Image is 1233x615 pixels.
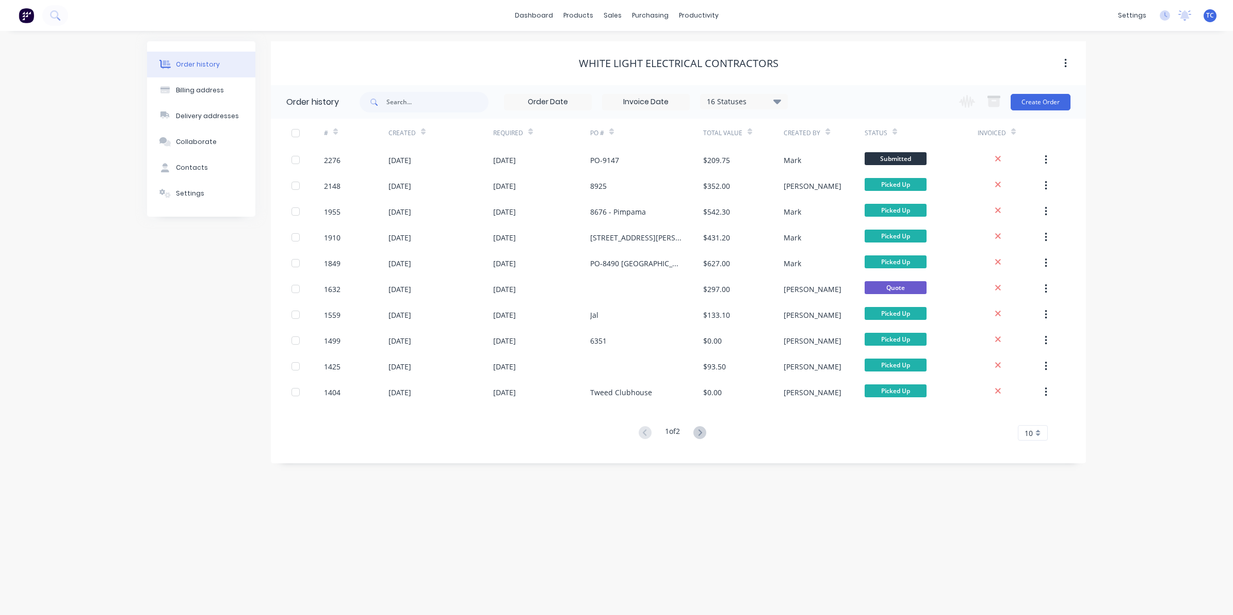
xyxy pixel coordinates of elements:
span: TC [1206,11,1214,20]
div: [DATE] [493,155,516,166]
div: # [324,128,328,138]
span: Picked Up [865,333,927,346]
div: # [324,119,388,147]
div: 2148 [324,181,340,191]
div: 1425 [324,361,340,372]
button: Contacts [147,155,255,181]
div: Mark [784,232,801,243]
div: [DATE] [388,361,411,372]
div: 1559 [324,310,340,320]
div: Mark [784,155,801,166]
div: Required [493,119,590,147]
button: Order history [147,52,255,77]
div: PO-9147 [590,155,619,166]
div: [DATE] [388,387,411,398]
div: Invoiced [978,128,1006,138]
div: [PERSON_NAME] [784,181,841,191]
div: 1499 [324,335,340,346]
div: Order history [286,96,339,108]
div: productivity [674,8,724,23]
div: Created [388,119,493,147]
span: Picked Up [865,230,927,242]
button: Collaborate [147,129,255,155]
div: [DATE] [388,155,411,166]
button: Settings [147,181,255,206]
span: Picked Up [865,255,927,268]
span: Submitted [865,152,927,165]
div: products [558,8,598,23]
div: [PERSON_NAME] [784,335,841,346]
div: $93.50 [703,361,726,372]
div: [DATE] [493,335,516,346]
div: Total Value [703,119,784,147]
div: [DATE] [388,181,411,191]
div: [DATE] [388,310,411,320]
div: Delivery addresses [176,111,239,121]
div: Status [865,119,978,147]
div: $0.00 [703,387,722,398]
span: Picked Up [865,359,927,371]
div: [DATE] [493,181,516,191]
div: $431.20 [703,232,730,243]
div: 1910 [324,232,340,243]
div: 8925 [590,181,607,191]
div: Settings [176,189,204,198]
img: Factory [19,8,34,23]
div: [DATE] [388,206,411,217]
div: Billing address [176,86,224,95]
div: Created By [784,119,864,147]
div: [DATE] [493,387,516,398]
div: PO # [590,128,604,138]
div: [PERSON_NAME] [784,387,841,398]
div: PO-8490 [GEOGRAPHIC_DATA] [590,258,683,269]
div: $297.00 [703,284,730,295]
button: Create Order [1011,94,1070,110]
div: Created [388,128,416,138]
div: [DATE] [493,258,516,269]
div: PO # [590,119,703,147]
div: $352.00 [703,181,730,191]
div: 2276 [324,155,340,166]
div: Order history [176,60,220,69]
div: 1849 [324,258,340,269]
div: Tweed Clubhouse [590,387,652,398]
div: [DATE] [493,206,516,217]
div: [DATE] [388,232,411,243]
div: [STREET_ADDRESS][PERSON_NAME] [590,232,683,243]
div: Total Value [703,128,742,138]
span: Quote [865,281,927,294]
div: sales [598,8,627,23]
input: Search... [386,92,489,112]
div: [DATE] [493,284,516,295]
button: Delivery addresses [147,103,255,129]
div: $0.00 [703,335,722,346]
div: [DATE] [388,284,411,295]
div: purchasing [627,8,674,23]
div: Status [865,128,887,138]
div: 1632 [324,284,340,295]
span: 10 [1025,428,1033,439]
input: Order Date [505,94,591,110]
div: [DATE] [388,258,411,269]
div: 8676 - Pimpama [590,206,646,217]
div: Required [493,128,523,138]
div: $209.75 [703,155,730,166]
span: Picked Up [865,384,927,397]
div: [PERSON_NAME] [784,284,841,295]
div: Created By [784,128,820,138]
div: [DATE] [493,310,516,320]
input: Invoice Date [603,94,689,110]
div: 16 Statuses [701,96,787,107]
div: Jal [590,310,598,320]
div: $542.30 [703,206,730,217]
div: 1404 [324,387,340,398]
div: Mark [784,206,801,217]
div: [DATE] [388,335,411,346]
div: settings [1113,8,1151,23]
div: Invoiced [978,119,1042,147]
span: Picked Up [865,204,927,217]
div: [DATE] [493,361,516,372]
div: [PERSON_NAME] [784,310,841,320]
div: Contacts [176,163,208,172]
div: Collaborate [176,137,217,147]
